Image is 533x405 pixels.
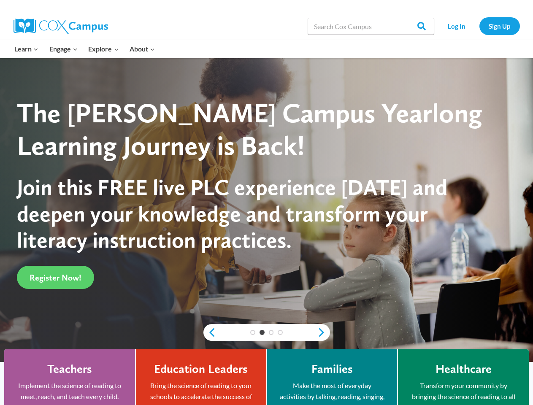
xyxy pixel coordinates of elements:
[260,330,265,335] a: 2
[269,330,274,335] a: 3
[17,97,501,162] div: The [PERSON_NAME] Campus Yearlong Learning Journey is Back!
[436,362,492,376] h4: Healthcare
[278,330,283,335] a: 4
[317,327,330,337] a: next
[17,380,122,402] p: Implement the science of reading to meet, reach, and teach every child.
[308,18,434,35] input: Search Cox Campus
[311,362,353,376] h4: Families
[30,273,81,283] span: Register Now!
[250,330,255,335] a: 1
[14,19,108,34] img: Cox Campus
[9,40,160,58] nav: Primary Navigation
[130,43,155,54] span: About
[438,17,520,35] nav: Secondary Navigation
[203,324,330,341] div: content slider buttons
[49,43,78,54] span: Engage
[154,362,248,376] h4: Education Leaders
[88,43,119,54] span: Explore
[479,17,520,35] a: Sign Up
[438,17,475,35] a: Log In
[17,174,447,253] span: Join this FREE live PLC experience [DATE] and deepen your knowledge and transform your literacy i...
[203,327,216,337] a: previous
[47,362,92,376] h4: Teachers
[14,43,38,54] span: Learn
